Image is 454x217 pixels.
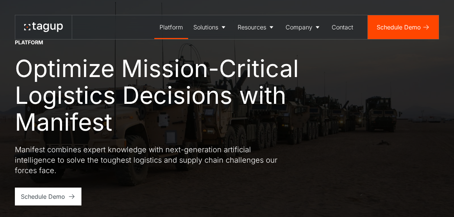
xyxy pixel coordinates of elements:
div: Platform [15,39,43,46]
a: Resources [232,15,280,39]
a: Platform [154,15,188,39]
div: Solutions [193,23,218,32]
a: Solutions [188,15,232,39]
a: Schedule Demo [15,188,81,205]
div: Contact [332,23,353,32]
div: Platform [160,23,183,32]
a: Schedule Demo [368,15,439,39]
p: Manifest combines expert knowledge with next-generation artificial intelligence to solve the toug... [15,144,283,176]
div: Schedule Demo [377,23,421,32]
h1: Optimize Mission-Critical Logistics Decisions with Manifest [15,55,327,135]
a: Company [280,15,326,39]
div: Company [286,23,312,32]
div: Schedule Demo [21,192,65,201]
div: Resources [238,23,266,32]
a: Contact [326,15,358,39]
